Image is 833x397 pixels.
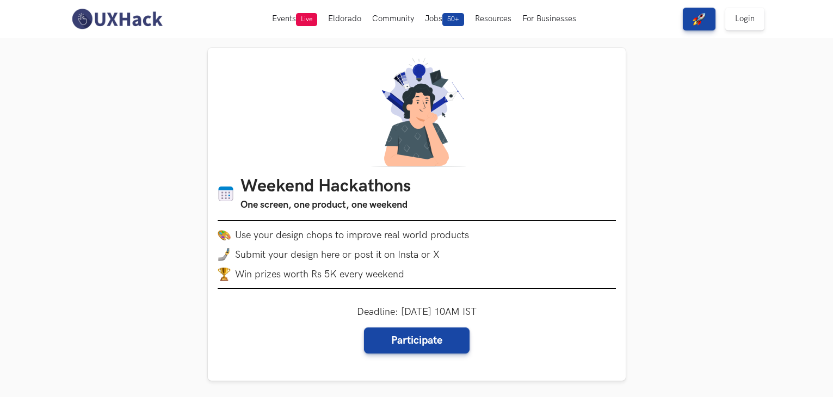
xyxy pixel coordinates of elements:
[357,306,477,353] div: Deadline: [DATE] 10AM IST
[218,268,231,281] img: trophy.png
[218,228,231,241] img: palette.png
[240,197,411,213] h3: One screen, one product, one weekend
[693,13,706,26] img: rocket
[296,13,317,26] span: Live
[240,176,411,197] h1: Weekend Hackathons
[442,13,464,26] span: 50+
[218,185,234,202] img: Calendar icon
[218,268,616,281] li: Win prizes worth Rs 5K every weekend
[365,58,469,166] img: A designer thinking
[725,8,764,30] a: Login
[218,248,231,261] img: mobile-in-hand.png
[235,249,440,260] span: Submit your design here or post it on Insta or X
[218,228,616,241] li: Use your design chops to improve real world products
[364,327,470,353] a: Participate
[69,8,165,30] img: UXHack-logo.png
